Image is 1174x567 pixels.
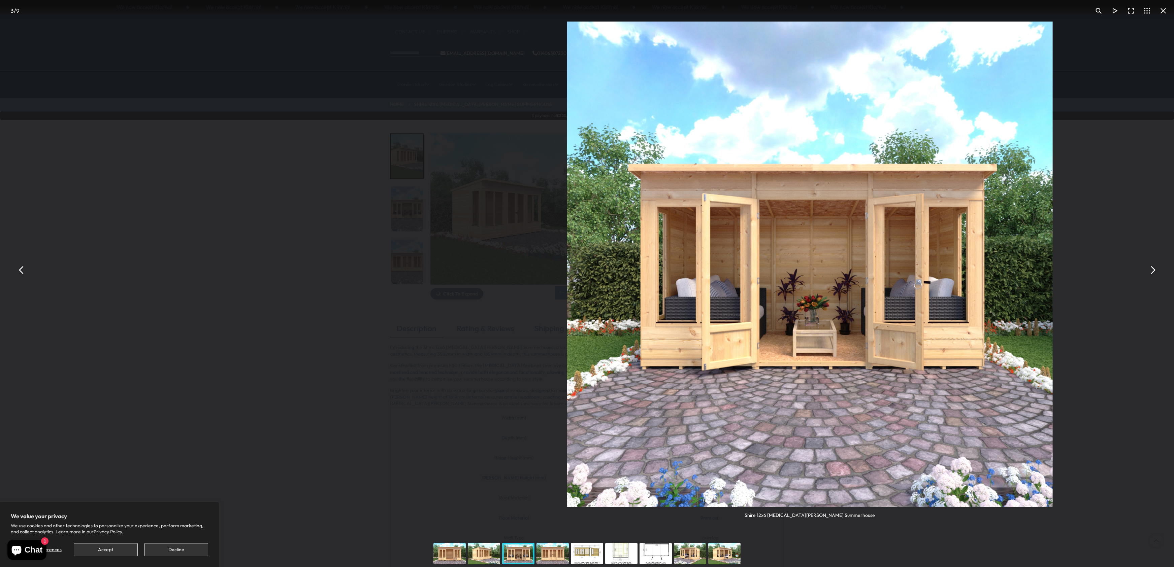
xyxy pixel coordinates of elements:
[144,543,208,556] button: Decline
[11,513,208,520] h2: We value your privacy
[11,523,208,535] p: We use cookies and other technologies to personalize your experience, perform marketing, and coll...
[1155,3,1171,19] button: Close
[10,7,14,14] span: 3
[1144,262,1161,278] button: Next
[3,3,27,19] div: /
[1090,3,1107,19] button: Toggle zoom level
[745,507,875,519] div: Shire 12x6 [MEDICAL_DATA][PERSON_NAME] Summerhouse
[16,7,20,14] span: 9
[94,529,123,535] a: Privacy Policy.
[5,540,48,562] inbox-online-store-chat: Shopify online store chat
[1139,3,1155,19] button: Toggle thumbnails
[74,543,137,556] button: Accept
[13,262,30,278] button: Previous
